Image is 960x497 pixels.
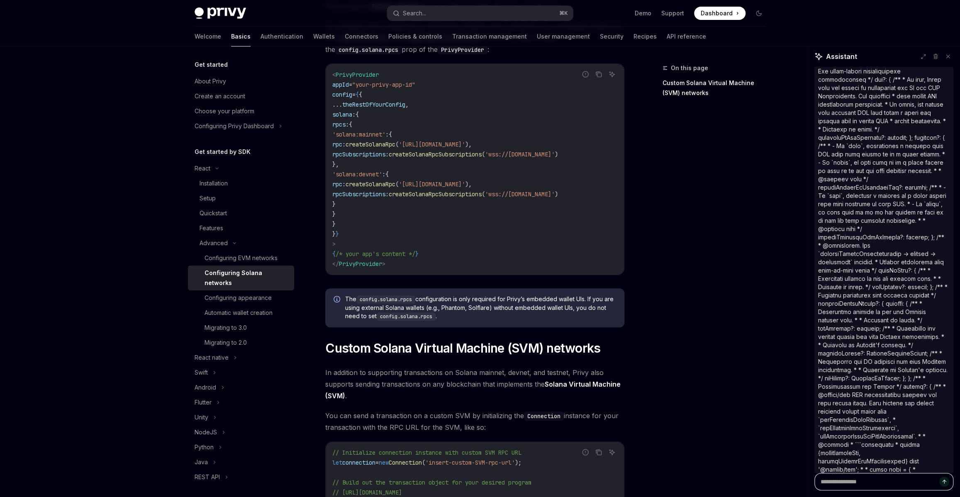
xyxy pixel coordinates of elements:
[195,147,251,157] h5: Get started by SDK
[200,238,228,248] div: Advanced
[325,341,600,356] span: Custom Solana Virtual Machine (SVM) networks
[188,251,294,266] a: Configuring EVM networks
[336,230,339,238] span: }
[342,101,405,108] span: theRestOfYourConfig
[195,353,229,363] div: React native
[607,447,617,458] button: Ask AI
[559,10,568,17] span: ⌘ K
[465,141,472,148] span: ),
[607,69,617,80] button: Ask AI
[352,91,356,98] span: =
[332,200,336,208] span: }
[205,338,247,348] div: Migrating to 2.0
[389,131,392,138] span: {
[332,71,336,78] span: <
[346,180,395,188] span: createSolanaRpc
[537,27,590,46] a: User management
[195,457,208,467] div: Java
[389,459,422,466] span: Connection
[336,71,379,78] span: PrivyProvider
[452,27,527,46] a: Transaction management
[389,151,482,158] span: createSolanaRpcSubscriptions
[188,266,294,290] a: Configuring Solana networks
[313,27,335,46] a: Wallets
[345,295,616,321] span: The configuration is only required for Privy’s embedded wallet UIs. If you are using external Sol...
[188,191,294,206] a: Setup
[336,250,415,258] span: /* your app's content */
[332,91,352,98] span: config
[345,27,378,46] a: Connectors
[332,230,336,238] span: }
[188,74,294,89] a: About Privy
[515,459,521,466] span: );
[195,382,216,392] div: Android
[205,268,289,288] div: Configuring Solana networks
[580,69,591,80] button: Report incorrect code
[389,190,482,198] span: createSolanaRpcSubscriptions
[188,104,294,119] a: Choose your platform
[325,380,621,400] a: Solana Virtual Machine (SVM)
[332,250,336,258] span: {
[661,9,684,17] a: Support
[482,190,485,198] span: (
[205,323,247,333] div: Migrating to 3.0
[385,131,389,138] span: :
[422,459,425,466] span: (
[349,121,352,128] span: {
[195,7,246,19] img: dark logo
[377,312,436,321] code: config.solana.rpcs
[332,101,342,108] span: ...
[399,141,465,148] span: '[URL][DOMAIN_NAME]'
[425,459,515,466] span: 'insert-custom-SVM-rpc-url'
[382,171,385,178] span: :
[205,253,278,263] div: Configuring EVM networks
[195,121,274,131] div: Configuring Privy Dashboard
[195,106,254,116] div: Choose your platform
[231,27,251,46] a: Basics
[701,9,733,17] span: Dashboard
[465,180,472,188] span: ),
[395,141,399,148] span: (
[387,6,573,21] button: Search...⌘K
[195,163,210,173] div: React
[332,161,339,168] span: },
[399,180,465,188] span: '[URL][DOMAIN_NAME]'
[332,190,389,198] span: rpcSubscriptions:
[188,221,294,236] a: Features
[332,121,349,128] span: rpcs:
[826,51,857,61] span: Assistant
[200,178,228,188] div: Installation
[332,220,336,228] span: }
[352,81,415,88] span: "your-privy-app-id"
[332,260,339,268] span: </
[593,447,604,458] button: Copy the contents from the code block
[188,335,294,350] a: Migrating to 2.0
[485,151,555,158] span: 'wss://[DOMAIN_NAME]'
[325,367,624,402] span: In addition to supporting transactions on Solana mainnet, devnet, and testnet, Privy also support...
[334,296,342,304] svg: Info
[195,368,208,378] div: Swift
[195,60,228,70] h5: Get started
[555,190,558,198] span: )
[405,101,409,108] span: ,
[261,27,303,46] a: Authentication
[415,250,419,258] span: }
[332,111,356,118] span: solana:
[395,180,399,188] span: (
[342,459,375,466] span: connection
[332,81,349,88] span: appId
[195,76,226,86] div: About Privy
[195,412,208,422] div: Unity
[200,223,223,233] div: Features
[188,176,294,191] a: Installation
[188,206,294,221] a: Quickstart
[188,305,294,320] a: Automatic wallet creation
[200,193,216,203] div: Setup
[332,171,382,178] span: 'solana:devnet'
[382,260,385,268] span: >
[195,91,245,101] div: Create an account
[600,27,624,46] a: Security
[205,308,273,318] div: Automatic wallet creation
[635,9,651,17] a: Demo
[188,320,294,335] a: Migrating to 3.0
